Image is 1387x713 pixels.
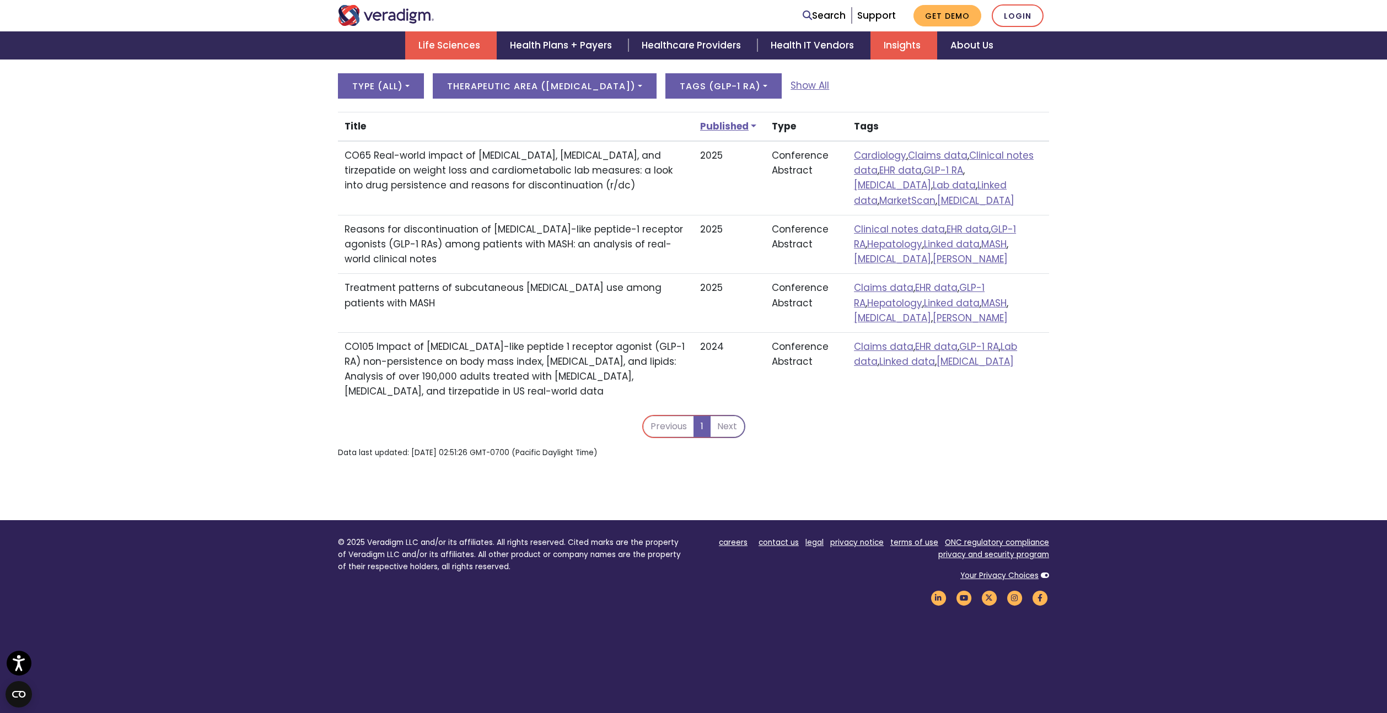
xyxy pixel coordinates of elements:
[338,5,434,26] img: Veradigm logo
[854,223,945,236] a: Clinical notes data
[803,8,846,23] a: Search
[847,332,1049,406] td: , , , , ,
[693,416,711,437] a: 1
[981,237,1007,251] a: MASH
[338,73,424,99] button: Type (All)
[854,179,931,192] a: [MEDICAL_DATA]
[338,332,693,406] td: CO105 Impact of [MEDICAL_DATA]-like peptide 1 receptor agonist (GLP-1 RA) non-persistence on body...
[924,296,980,310] a: Linked data
[867,296,922,310] a: Hepatology
[980,592,998,603] a: Veradigm Twitter Link
[765,112,847,141] th: Type
[929,592,948,603] a: Veradigm LinkedIn Link
[1030,592,1049,603] a: Veradigm Facebook Link
[497,31,628,60] a: Health Plans + Payers
[945,537,1049,548] a: ONC regulatory compliance
[879,164,922,177] a: EHR data
[405,31,497,60] a: Life Sciences
[854,252,931,266] a: [MEDICAL_DATA]
[854,179,1007,207] a: Linked data
[338,447,598,458] span: Data last updated: [DATE] 02:51:26 GMT-0700 (Pacific Daylight Time)
[847,112,1049,141] th: Tags
[433,73,657,99] button: Therapeutic Area ([MEDICAL_DATA])
[338,112,693,141] th: Title
[870,31,937,60] a: Insights
[937,31,1007,60] a: About Us
[338,274,693,333] td: Treatment patterns of subcutaneous [MEDICAL_DATA] use among patients with MASH
[915,340,958,353] a: EHR data
[937,194,1014,207] a: [MEDICAL_DATA]
[765,141,847,215] td: Conference Abstract
[879,355,935,368] a: Linked data
[765,332,847,406] td: Conference Abstract
[759,537,799,548] a: contact us
[719,537,748,548] a: careers
[805,537,824,548] a: legal
[693,215,765,274] td: 2025
[992,4,1044,27] a: Login
[938,549,1049,560] a: privacy and security program
[693,141,765,215] td: 2025
[908,149,967,162] a: Claims data
[338,141,693,215] td: CO65 Real-world impact of [MEDICAL_DATA], [MEDICAL_DATA], and tirzepatide on weight loss and card...
[847,274,1049,333] td: , , , , , , ,
[867,237,922,251] a: Hepatology
[628,31,757,60] a: Healthcare Providers
[933,311,1008,325] a: [PERSON_NAME]
[757,31,870,60] a: Health IT Vendors
[933,252,1008,266] a: [PERSON_NAME]
[665,73,782,99] button: Tags (GLP-1 RA)
[6,681,32,707] button: Open CMP widget
[791,78,829,93] a: Show All
[923,164,963,177] a: GLP-1 RA
[338,537,685,572] p: © 2025 Veradigm LLC and/or its affiliates. All rights reserved. Cited marks are the property of V...
[854,281,913,294] a: Claims data
[924,237,980,251] a: Linked data
[847,141,1049,215] td: , , , , , , , , ,
[1005,592,1024,603] a: Veradigm Instagram Link
[960,570,1039,581] a: Your Privacy Choices
[338,215,693,274] td: Reasons for discontinuation of [MEDICAL_DATA]-like peptide-1 receptor agonists (GLP-1 RAs) among ...
[947,223,989,236] a: EHR data
[642,415,745,447] nav: Pagination Controls
[879,194,936,207] a: MarketScan
[693,332,765,406] td: 2024
[693,274,765,333] td: 2025
[854,340,913,353] a: Claims data
[830,537,884,548] a: privacy notice
[1175,634,1374,700] iframe: Drift Chat Widget
[981,296,1007,310] a: MASH
[854,149,906,162] a: Cardiology
[854,281,985,309] a: GLP-1 RA
[915,281,958,294] a: EHR data
[857,9,896,22] a: Support
[847,215,1049,274] td: , , , , , , ,
[765,274,847,333] td: Conference Abstract
[913,5,981,26] a: Get Demo
[854,223,1016,251] a: GLP-1 RA
[937,355,1014,368] a: [MEDICAL_DATA]
[890,537,938,548] a: terms of use
[765,215,847,274] td: Conference Abstract
[959,340,999,353] a: GLP-1 RA
[933,179,976,192] a: Lab data
[700,120,758,133] a: Published
[854,311,931,325] a: [MEDICAL_DATA]
[954,592,973,603] a: Veradigm YouTube Link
